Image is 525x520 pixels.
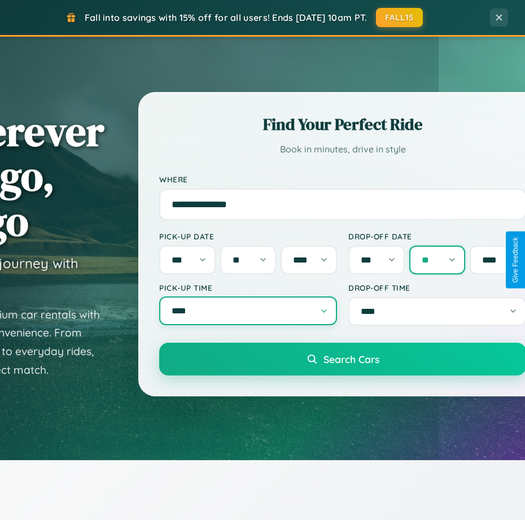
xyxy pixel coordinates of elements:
span: Fall into savings with 15% off for all users! Ends [DATE] 10am PT. [85,12,368,23]
label: Pick-up Time [159,283,337,292]
button: FALL15 [376,8,423,27]
label: Pick-up Date [159,231,337,241]
div: Give Feedback [511,237,519,283]
span: Search Cars [323,353,379,365]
